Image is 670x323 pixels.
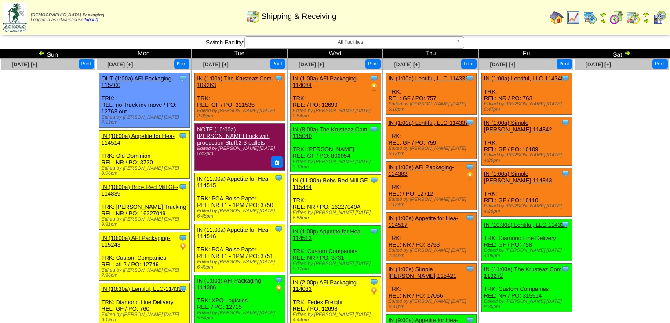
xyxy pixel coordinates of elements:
[274,174,283,182] img: Tooltip
[203,62,229,68] span: [DATE] [+]
[99,181,189,230] div: TRK: [PERSON_NAME] Trucking REL: NR / PO: 16227049
[386,162,477,210] div: TRK: REL: / PO: 12712
[484,221,567,228] a: IN (10:30a) Lentiful, LLC-114336
[561,169,570,178] img: Tooltip
[490,62,515,68] a: [DATE] [+]
[481,264,572,312] div: TRK: Custom Companies REL: NR / PO: 315514
[481,117,572,166] div: TRK: REL: GF / PO: 16109
[481,219,572,261] div: TRK: Diamond Line Delivery REL: GF / PO: 758
[550,11,564,25] img: home.gif
[293,279,359,292] a: IN (2:00p) AFI Packaging-114083
[290,124,381,172] div: TRK: [PERSON_NAME] REL: GF / PO: 800054
[102,184,178,197] a: IN (10:00a) Bobs Red Mill GF-114839
[271,156,283,168] button: Delete Note
[383,49,479,59] td: Thu
[38,50,45,57] img: arrowleft.gif
[107,62,133,68] span: [DATE] [+]
[192,49,288,59] td: Tue
[12,62,37,68] span: [DATE] [+]
[99,73,189,128] div: TRK: REL: no Truck inv move / PO: 12763 out
[561,74,570,83] img: Tooltip
[102,133,175,146] a: IN (10:00a) Appetite for Hea-114514
[290,226,381,274] div: TRK: Custom Companies REL: NR / PO: 3731
[466,118,474,127] img: Tooltip
[270,59,285,69] button: Print
[484,152,572,163] div: Edited by [PERSON_NAME] [DATE] 4:29pm
[484,120,552,133] a: IN (1:00a) Simple [PERSON_NAME]-114842
[178,242,187,251] img: PO
[293,108,381,119] div: Edited by [PERSON_NAME] [DATE] 2:54am
[96,49,192,59] td: Mon
[248,37,452,47] span: All Facilities
[388,215,458,228] a: IN (1:00a) Appetite for Hea-114517
[290,175,381,223] div: TRK: REL: NR / PO: 16227049A
[197,208,285,219] div: Edited by [PERSON_NAME] [DATE] 6:45pm
[386,264,477,312] div: TRK: REL: NR / PO: 17066
[178,233,187,242] img: Tooltip
[102,312,189,323] div: Edited by [PERSON_NAME] [DATE] 6:19pm
[643,11,650,18] img: arrowleft.gif
[600,11,607,18] img: arrowleft.gif
[484,102,572,112] div: Edited by [PERSON_NAME] [DATE] 6:47pm
[99,232,189,281] div: TRK: Custom Companies REL: afi 2 / PO: 12746
[386,213,477,261] div: TRK: REL: NR / PO: 3753
[290,73,381,121] div: TRK: REL: / PO: 12699
[478,49,574,59] td: Fri
[466,265,474,273] img: Tooltip
[197,75,273,88] a: IN (1:00a) The Krusteaz Com-109263
[102,115,189,125] div: Edited by [PERSON_NAME] [DATE] 7:13pm
[484,299,572,309] div: Edited by [PERSON_NAME] [DATE] 8:30pm
[484,75,564,82] a: IN (1:00a) Lentiful, LLC-114340
[102,75,174,88] a: OUT (1:00a) AFI Packaging-115400
[293,312,381,323] div: Edited by [PERSON_NAME] [DATE] 4:44pm
[466,171,474,180] img: PO
[600,18,607,25] img: arrowright.gif
[197,277,263,290] a: IN (1:00p) AFI Packaging-114386
[370,74,379,83] img: Tooltip
[388,102,476,112] div: Edited by [PERSON_NAME] [DATE] 6:10pm
[178,131,187,140] img: Tooltip
[574,49,670,59] td: Sat
[388,146,476,156] div: Edited by [PERSON_NAME] [DATE] 6:13pm
[178,182,187,191] img: Tooltip
[293,210,381,221] div: Edited by [PERSON_NAME] [DATE] 6:58pm
[561,220,570,229] img: Tooltip
[561,118,570,127] img: Tooltip
[643,18,650,25] img: arrowright.gif
[561,265,570,273] img: Tooltip
[178,284,187,293] img: Tooltip
[370,125,379,134] img: Tooltip
[609,11,623,25] img: calendarblend.gif
[0,49,96,59] td: Sun
[299,62,324,68] span: [DATE] [+]
[274,276,283,284] img: Tooltip
[370,287,379,295] img: PO
[3,3,27,32] img: zoroco-logo-small.webp
[394,62,420,68] a: [DATE] [+]
[197,126,269,146] a: NOTE (10:00a) [PERSON_NAME] truck with production Stuff,2-3 pallets
[178,74,187,83] img: Tooltip
[102,166,189,176] div: Edited by [PERSON_NAME] [DATE] 9:06pm
[461,59,477,69] button: Print
[102,286,185,292] a: IN (10:30a) Lentiful, LLC-114338
[287,49,383,59] td: Wed
[79,59,94,69] button: Print
[388,248,476,258] div: Edited by [PERSON_NAME] [DATE] 2:44pm
[197,108,285,119] div: Edited by [PERSON_NAME] [DATE] 2:38pm
[293,159,381,170] div: Edited by [PERSON_NAME] [DATE] 3:13pm
[583,11,597,25] img: calendarprod.gif
[484,203,572,214] div: Edited by [PERSON_NAME] [DATE] 4:29pm
[274,284,283,293] img: PO
[197,146,281,156] div: Edited by [PERSON_NAME] [DATE] 5:42pm
[484,266,564,279] a: IN (11:00a) The Krusteaz Com-113272
[293,126,369,139] a: IN (8:00a) The Krusteaz Com-115040
[261,12,336,21] span: Shipping & Receiving
[484,171,552,184] a: IN (1:00a) Simple [PERSON_NAME]-114843
[197,310,285,321] div: Edited by [PERSON_NAME] [DATE] 5:54pm
[388,197,476,207] div: Edited by [PERSON_NAME] [DATE] 1:12am
[195,73,285,121] div: TRK: REL: GF / PO: 311535
[624,50,631,57] img: arrowright.gif
[481,73,572,115] div: TRK: REL: NR / PO: 763
[388,75,468,82] a: IN (1:00a) Lentiful, LLC-114335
